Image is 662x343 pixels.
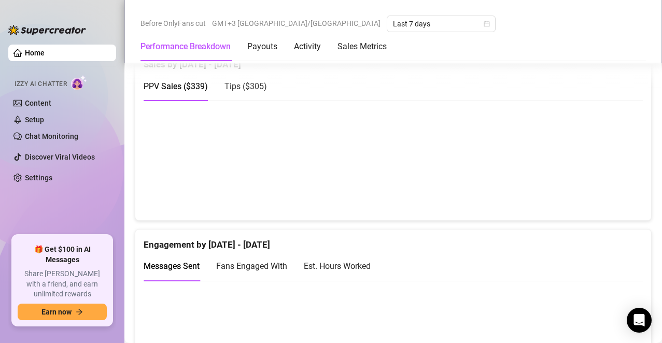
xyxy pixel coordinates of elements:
span: Before OnlyFans cut [140,16,206,31]
span: Izzy AI Chatter [15,79,67,89]
a: Setup [25,116,44,124]
div: Sales Metrics [337,40,387,53]
div: Open Intercom Messenger [627,308,652,333]
button: Earn nowarrow-right [18,304,107,320]
a: Content [25,99,51,107]
img: AI Chatter [71,75,87,90]
a: Discover Viral Videos [25,153,95,161]
span: Share [PERSON_NAME] with a friend, and earn unlimited rewards [18,269,107,299]
span: arrow-right [76,308,83,316]
span: Tips ( $305 ) [224,81,267,91]
a: Home [25,49,45,57]
img: logo-BBDzfeDw.svg [8,25,86,35]
span: PPV Sales ( $339 ) [144,81,208,91]
div: Performance Breakdown [140,40,231,53]
span: Earn now [41,308,72,316]
span: calendar [484,21,490,27]
a: Chat Monitoring [25,132,78,140]
div: Payouts [247,40,277,53]
span: Last 7 days [393,16,489,32]
div: Engagement by [DATE] - [DATE] [144,230,643,252]
span: Messages Sent [144,261,200,271]
div: Est. Hours Worked [304,260,371,273]
span: 🎁 Get $100 in AI Messages [18,245,107,265]
div: Activity [294,40,321,53]
span: GMT+3 [GEOGRAPHIC_DATA]/[GEOGRAPHIC_DATA] [212,16,381,31]
a: Settings [25,174,52,182]
span: Fans Engaged With [216,261,287,271]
